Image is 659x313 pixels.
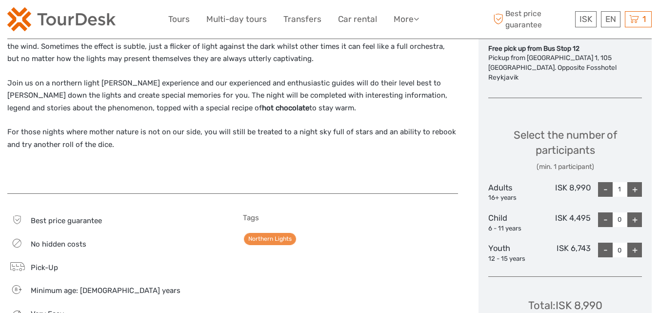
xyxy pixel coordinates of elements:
a: Multi-day tours [206,12,267,26]
h5: Tags [243,213,458,222]
div: + [627,243,642,257]
span: 8 [9,286,23,293]
div: - [598,182,613,197]
span: Best price guarantee [491,8,573,30]
div: Youth [488,243,539,263]
div: 12 - 15 years [488,254,539,264]
a: Tours [168,12,190,26]
div: Pickup from [GEOGRAPHIC_DATA] 1, 105 [GEOGRAPHIC_DATA]. Opposite Fosshotel Reykjavik [488,53,642,82]
div: Select the number of participants [488,127,642,172]
div: Total : ISK 8,990 [528,298,602,313]
div: + [627,212,642,227]
div: Adults [488,182,539,203]
p: What begins as solar winds from the sun striking against the magnetic field of our planet like a ... [7,16,458,65]
div: + [627,182,642,197]
p: We're away right now. Please check back later! [14,17,110,25]
div: Child [488,212,539,233]
img: 120-15d4194f-c635-41b9-a512-a3cb382bfb57_logo_small.png [7,7,116,31]
div: ISK 4,495 [539,212,591,233]
span: Best price guarantee [31,216,102,225]
span: 1 [641,14,647,24]
span: No hidden costs [31,240,86,249]
div: 16+ years [488,193,539,203]
button: Open LiveChat chat widget [112,15,124,27]
div: ISK 6,743 [539,243,591,263]
div: Free pick up from Bus Stop 12 [488,44,642,54]
span: ISK [579,14,592,24]
span: Pick-Up [31,263,58,272]
strong: hot chocolate [262,104,309,112]
div: (min. 1 participant) [488,162,642,172]
p: For those nights where mother nature is not on our side, you will still be treated to a night sky... [7,126,458,151]
div: - [598,212,613,227]
span: Minimum age: [DEMOGRAPHIC_DATA] years [31,286,180,295]
a: Northern Lights [244,233,296,245]
a: Car rental [338,12,377,26]
p: Join us on a northern light [PERSON_NAME] experience and our experienced and enthusiastic guides ... [7,77,458,115]
div: 6 - 11 years [488,224,539,233]
div: ISK 8,990 [539,182,591,203]
a: More [394,12,419,26]
a: Transfers [283,12,321,26]
div: - [598,243,613,257]
div: EN [601,11,620,27]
